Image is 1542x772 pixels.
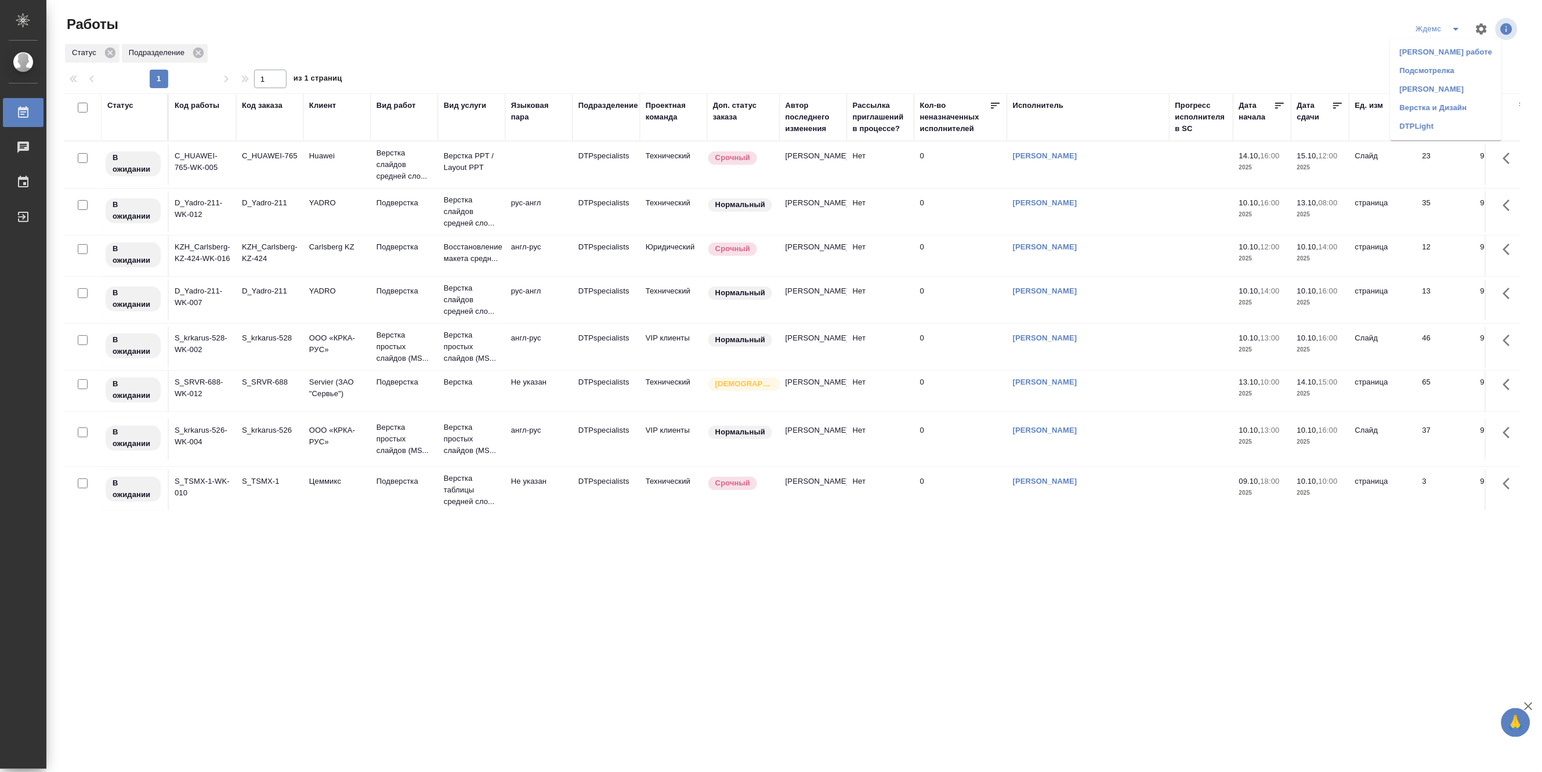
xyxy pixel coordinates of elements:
[715,426,765,438] p: Нормальный
[1417,235,1475,276] td: 12
[505,327,573,367] td: англ-рус
[914,327,1007,367] td: 0
[104,285,162,313] div: Исполнитель назначен, приступать к работе пока рано
[573,235,640,276] td: DTPspecialists
[444,150,499,173] p: Верстка PPT / Layout PPT
[444,376,499,388] p: Верстка
[169,144,236,185] td: C_HUAWEI-765-WK-005
[104,241,162,269] div: Исполнитель назначен, приступать к работе пока рано
[309,150,365,162] p: Huawei
[505,470,573,510] td: Не указан
[169,327,236,367] td: S_krkarus-528-WK-002
[1239,198,1261,207] p: 10.10,
[715,243,750,255] p: Срочный
[780,191,847,232] td: [PERSON_NAME]
[1475,280,1533,320] td: 9.6
[780,419,847,459] td: [PERSON_NAME]
[1391,43,1502,61] li: [PERSON_NAME] работе
[444,241,499,264] p: Восстановление макета средн...
[113,477,154,501] p: В ожидании
[713,100,774,123] div: Доп. статус заказа
[1501,708,1530,737] button: 🙏
[1013,287,1077,295] a: [PERSON_NAME]
[242,150,298,162] div: C_HUAWEI-765
[1349,191,1417,232] td: страница
[104,425,162,452] div: Исполнитель назначен, приступать к работе пока рано
[169,419,236,459] td: S_krkarus-526-WK-004
[309,376,365,400] p: Servier (ЗАО "Сервье")
[242,285,298,297] div: D_Yadro-211
[1239,242,1261,251] p: 10.10,
[242,197,298,209] div: D_Yadro-211
[1391,80,1502,99] li: [PERSON_NAME]
[1417,144,1475,185] td: 23
[1413,20,1468,38] div: split button
[1013,378,1077,386] a: [PERSON_NAME]
[1349,144,1417,185] td: Слайд
[1319,198,1338,207] p: 08:00
[377,285,432,297] p: Подверстка
[914,419,1007,459] td: 0
[573,280,640,320] td: DTPspecialists
[1239,209,1286,220] p: 2025
[640,191,707,232] td: Технический
[1297,162,1344,173] p: 2025
[113,334,154,357] p: В ожидании
[1175,100,1228,135] div: Прогресс исполнителя в SC
[169,470,236,510] td: S_TSMX-1-WK-010
[1475,235,1533,276] td: 9.6
[294,71,342,88] span: из 1 страниц
[1496,280,1524,307] button: Здесь прячутся важные кнопки
[1239,344,1286,356] p: 2025
[72,47,100,59] p: Статус
[1319,287,1338,295] p: 16:00
[1239,162,1286,173] p: 2025
[377,329,432,364] p: Верстка простых слайдов (MS...
[104,332,162,360] div: Исполнитель назначен, приступать к работе пока рано
[715,152,750,164] p: Срочный
[1349,470,1417,510] td: страница
[122,44,208,63] div: Подразделение
[1297,100,1332,123] div: Дата сдачи
[242,476,298,487] div: S_TSMX-1
[1239,151,1261,160] p: 14.10,
[1417,371,1475,411] td: 65
[169,235,236,276] td: KZH_Carlsberg-KZ-424-WK-016
[505,191,573,232] td: рус-англ
[640,371,707,411] td: Технический
[1261,287,1280,295] p: 14:00
[847,144,914,185] td: Нет
[242,376,298,388] div: S_SRVR-688
[1475,419,1533,459] td: 9.6
[640,144,707,185] td: Технический
[1417,280,1475,320] td: 13
[1297,426,1319,434] p: 10.10,
[1297,477,1319,485] p: 10.10,
[573,371,640,411] td: DTPspecialists
[1391,99,1502,117] li: Верстка и Дизайн
[573,419,640,459] td: DTPspecialists
[1297,297,1344,309] p: 2025
[847,280,914,320] td: Нет
[1319,242,1338,251] p: 14:00
[920,100,990,135] div: Кол-во неназначенных исполнителей
[309,332,365,356] p: ООО «КРКА-РУС»
[377,422,432,456] p: Верстка простых слайдов (MS...
[1261,242,1280,251] p: 12:00
[104,197,162,224] div: Исполнитель назначен, приступать к работе пока рано
[242,425,298,436] div: S_krkarus-526
[640,470,707,510] td: Технический
[1239,253,1286,264] p: 2025
[377,100,416,111] div: Вид работ
[1475,327,1533,367] td: 9.6
[847,470,914,510] td: Нет
[1349,280,1417,320] td: страница
[780,235,847,276] td: [PERSON_NAME]
[113,426,154,450] p: В ожидании
[309,241,365,253] p: Carlsberg KZ
[169,280,236,320] td: D_Yadro-211-WK-007
[505,419,573,459] td: англ-рус
[107,100,133,111] div: Статус
[715,199,765,211] p: Нормальный
[1297,242,1319,251] p: 10.10,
